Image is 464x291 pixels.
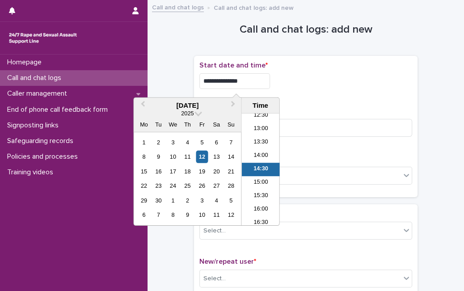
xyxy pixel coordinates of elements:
div: Choose Saturday, 4 October 2025 [211,194,223,207]
div: Choose Saturday, 20 September 2025 [211,165,223,177]
div: Choose Friday, 19 September 2025 [196,165,208,177]
img: rhQMoQhaT3yELyF149Cw [7,29,79,47]
div: Choose Monday, 1 September 2025 [138,136,150,148]
div: Choose Saturday, 6 September 2025 [211,136,223,148]
div: Choose Saturday, 13 September 2025 [211,151,223,163]
div: Choose Wednesday, 24 September 2025 [167,180,179,192]
button: Next Month [227,99,241,113]
span: Start date and time [199,62,268,69]
div: Choose Friday, 12 September 2025 [196,151,208,163]
div: Choose Thursday, 4 September 2025 [181,136,194,148]
div: Choose Friday, 5 September 2025 [196,136,208,148]
a: Call and chat logs [152,2,204,12]
div: Choose Thursday, 18 September 2025 [181,165,194,177]
div: Tu [152,118,165,131]
div: Choose Monday, 6 October 2025 [138,209,150,221]
div: month 2025-09 [137,135,238,222]
div: Choose Saturday, 11 October 2025 [211,209,223,221]
li: 14:00 [241,149,279,163]
div: Choose Thursday, 25 September 2025 [181,180,194,192]
p: Call and chat logs: add new [214,2,294,12]
div: Time [244,101,277,110]
div: Choose Tuesday, 16 September 2025 [152,165,165,177]
li: 15:30 [241,190,279,203]
div: [DATE] [134,101,241,110]
button: Previous Month [135,99,149,113]
div: Choose Sunday, 5 October 2025 [225,194,237,207]
div: Choose Tuesday, 23 September 2025 [152,180,165,192]
div: Choose Wednesday, 8 October 2025 [167,209,179,221]
div: Choose Wednesday, 10 September 2025 [167,151,179,163]
div: Choose Friday, 10 October 2025 [196,209,208,221]
div: Choose Monday, 8 September 2025 [138,151,150,163]
li: 14:30 [241,163,279,176]
p: End of phone call feedback form [4,105,115,114]
div: Choose Tuesday, 30 September 2025 [152,194,165,207]
span: New/repeat user [199,258,256,265]
div: Mo [138,118,150,131]
li: 15:00 [241,176,279,190]
div: Choose Monday, 15 September 2025 [138,165,150,177]
div: Choose Wednesday, 17 September 2025 [167,165,179,177]
p: Caller management [4,89,74,98]
div: Sa [211,118,223,131]
span: 2025 [181,110,194,117]
p: Safeguarding records [4,137,80,145]
div: We [167,118,179,131]
div: Select... [203,274,226,283]
div: Choose Saturday, 27 September 2025 [211,180,223,192]
div: Select... [203,226,226,236]
div: Th [181,118,194,131]
div: Choose Sunday, 14 September 2025 [225,151,237,163]
div: Choose Friday, 26 September 2025 [196,180,208,192]
div: Choose Wednesday, 1 October 2025 [167,194,179,207]
li: 13:00 [241,122,279,136]
div: Su [225,118,237,131]
div: Fr [196,118,208,131]
li: 13:30 [241,136,279,149]
p: Policies and processes [4,152,85,161]
li: 16:30 [241,216,279,230]
p: Homepage [4,58,49,67]
div: Choose Sunday, 12 October 2025 [225,209,237,221]
h1: Call and chat logs: add new [194,23,418,36]
div: Choose Thursday, 9 October 2025 [181,209,194,221]
div: Choose Friday, 3 October 2025 [196,194,208,207]
div: Choose Wednesday, 3 September 2025 [167,136,179,148]
div: Choose Tuesday, 2 September 2025 [152,136,165,148]
div: Choose Monday, 29 September 2025 [138,194,150,207]
li: 16:00 [241,203,279,216]
div: Choose Thursday, 2 October 2025 [181,194,194,207]
div: Choose Tuesday, 7 October 2025 [152,209,165,221]
div: Choose Sunday, 28 September 2025 [225,180,237,192]
div: Choose Thursday, 11 September 2025 [181,151,194,163]
div: Choose Sunday, 7 September 2025 [225,136,237,148]
div: Choose Sunday, 21 September 2025 [225,165,237,177]
div: Choose Tuesday, 9 September 2025 [152,151,165,163]
div: Choose Monday, 22 September 2025 [138,180,150,192]
p: Call and chat logs [4,74,68,82]
li: 12:30 [241,109,279,122]
p: Signposting links [4,121,66,130]
p: Training videos [4,168,60,177]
